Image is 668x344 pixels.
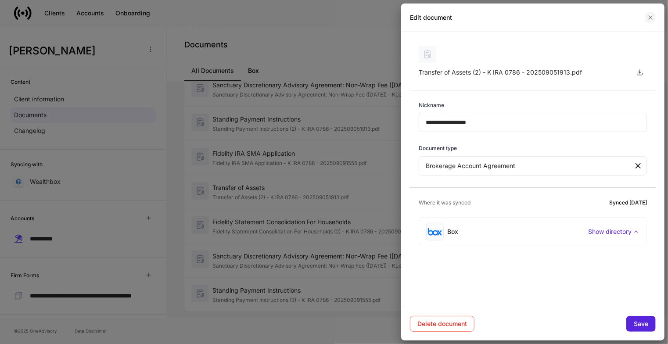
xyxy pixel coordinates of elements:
img: oYqM9ojoZLfzCHUefNbBcWHcyDPbQKagtYciMC8pFl3iZXy3dU33Uwy+706y+0q2uJ1ghNQf2OIHrSh50tUd9HaB5oMc62p0G... [428,228,442,236]
h6: Document type [419,144,457,152]
div: Transfer of Assets (2) - K IRA 0786 - 202509051913.pdf [419,68,626,77]
div: Brokerage Account Agreement [419,156,633,176]
div: Delete document [417,319,467,328]
img: svg%3e [419,46,436,63]
div: BoxShow directory [419,218,646,246]
button: Delete document [410,316,474,332]
div: Save [634,319,648,328]
h2: Edit document [410,13,452,22]
div: Box [447,227,458,236]
h6: Synced [DATE] [609,198,647,207]
p: Show directory [588,227,632,236]
button: Save [626,316,656,332]
h6: Nickname [419,101,444,109]
h6: Where it was synced [419,198,470,207]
